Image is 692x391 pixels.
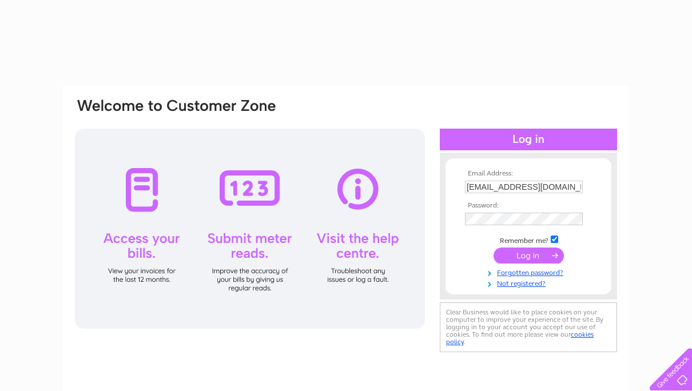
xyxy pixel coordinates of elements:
[446,330,594,346] a: cookies policy
[494,248,564,264] input: Submit
[462,170,595,178] th: Email Address:
[462,234,595,245] td: Remember me?
[440,302,617,352] div: Clear Business would like to place cookies on your computer to improve your experience of the sit...
[465,266,595,277] a: Forgotten password?
[462,202,595,210] th: Password:
[465,277,595,288] a: Not registered?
